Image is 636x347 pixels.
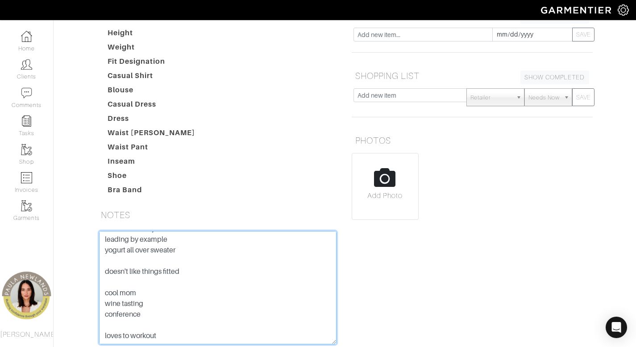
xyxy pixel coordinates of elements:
span: Needs Now [528,89,560,107]
dt: Shoe [101,170,203,185]
img: garments-icon-b7da505a4dc4fd61783c78ac3ca0ef83fa9d6f193b1c9dc38574b1d14d53ca28.png [21,144,32,155]
h5: SHOPPING LIST [352,67,593,85]
dt: Dress [101,113,203,128]
a: SHOW COMPLETED [520,70,589,84]
img: gear-icon-white-bd11855cb880d31180b6d7d6211b90ccbf57a29d726f0c71d8c61bd08dd39cc2.png [618,4,629,16]
h5: NOTES [97,206,338,224]
img: dashboard-icon-dbcd8f5a0b271acd01030246c82b418ddd0df26cd7fceb0bd07c9910d44c42f6.png [21,31,32,42]
dt: Casual Dress [101,99,203,113]
input: Add new item [353,88,467,102]
dt: Casual Shirt [101,70,203,85]
dt: Blouse [101,85,203,99]
img: orders-icon-0abe47150d42831381b5fb84f609e132dff9fe21cb692f30cb5eec754e2cba89.png [21,172,32,183]
dt: Waist [PERSON_NAME] [101,128,203,142]
textarea: - Needing more professional clothing. - Has been living in [GEOGRAPHIC_DATA]. - Moving jobs from ... [99,231,337,344]
dt: Height [101,28,203,42]
img: garments-icon-b7da505a4dc4fd61783c78ac3ca0ef83fa9d6f193b1c9dc38574b1d14d53ca28.png [21,200,32,211]
img: comment-icon-a0a6a9ef722e966f86d9cbdc48e553b5cf19dbc54f86b18d962a5391bc8f6eb6.png [21,87,32,99]
dt: Waist Pant [101,142,203,156]
img: garmentier-logo-header-white-b43fb05a5012e4ada735d5af1a66efaba907eab6374d6393d1fbf88cb4ef424d.png [536,2,618,18]
dt: Inseam [101,156,203,170]
dt: Fit Designation [101,56,203,70]
input: Add new item... [353,28,493,41]
dt: Bra Band [101,185,203,199]
div: Open Intercom Messenger [606,317,627,338]
h5: PHOTOS [352,132,593,149]
img: clients-icon-6bae9207a08558b7cb47a8932f037763ab4055f8c8b6bfacd5dc20c3e0201464.png [21,59,32,70]
img: reminder-icon-8004d30b9f0a5d33ae49ab947aed9ed385cf756f9e5892f1edd6e32f2345188e.png [21,116,32,127]
button: SAVE [572,28,594,41]
span: Retailer [470,89,512,107]
dt: Weight [101,42,203,56]
button: SAVE [572,88,594,106]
